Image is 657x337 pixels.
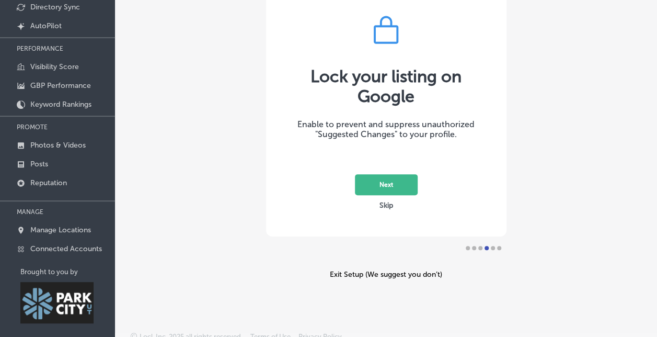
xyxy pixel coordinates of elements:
[30,21,62,30] p: AutoPilot
[30,100,91,109] p: Keyword Rankings
[30,141,86,150] p: Photos & Videos
[30,62,79,71] p: Visibility Score
[30,3,80,12] p: Directory Sync
[30,160,48,168] p: Posts
[282,66,491,106] div: Lock your listing on Google
[30,81,91,90] p: GBP Performance
[30,244,102,253] p: Connected Accounts
[266,270,506,279] div: Exit Setup (We suggest you don’t)
[30,226,91,234] p: Manage Locations
[30,178,67,187] p: Reputation
[20,282,94,323] img: Park City
[282,119,491,139] div: Enable to prevent and suppress unauthorized "Suggested Changes" to your profile.
[20,268,115,276] p: Brought to you by
[355,174,418,195] button: Next
[376,200,396,210] button: Skip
